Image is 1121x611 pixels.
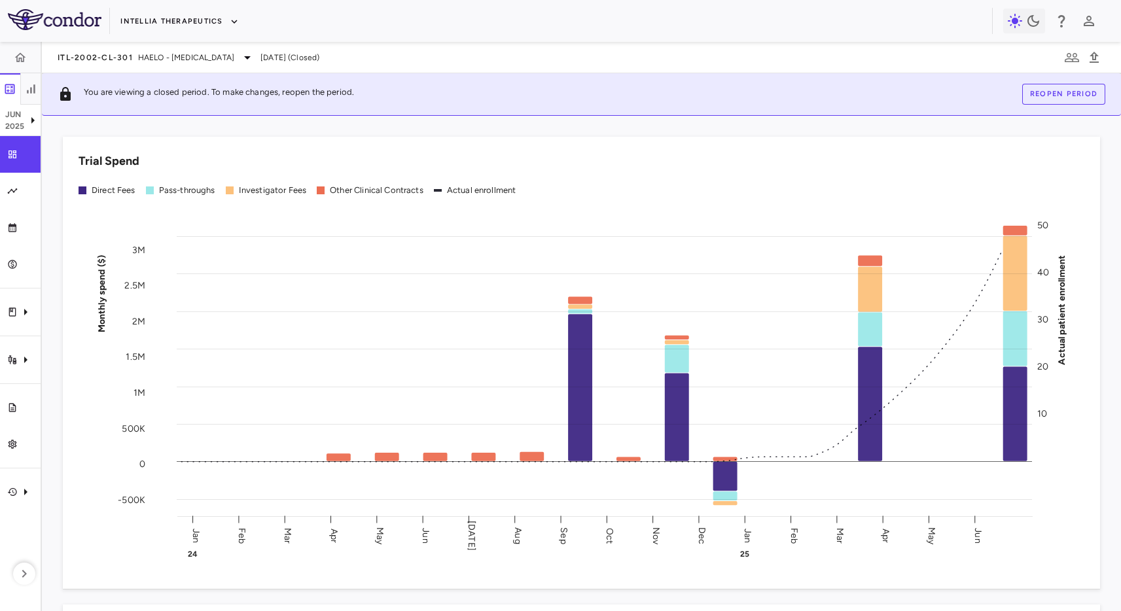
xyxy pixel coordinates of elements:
img: logo-full-SnFGN8VE.png [8,9,101,30]
tspan: 3M [132,244,145,255]
span: ITL-2002-CL-301 [58,52,133,63]
text: Dec [696,527,707,544]
span: [DATE] (Closed) [260,52,319,63]
div: Investigator Fees [239,184,307,196]
p: You are viewing a closed period. To make changes, reopen the period. [84,86,354,102]
text: Jan [742,528,753,542]
div: Actual enrollment [447,184,516,196]
tspan: 50 [1037,219,1048,230]
text: Mar [282,527,293,543]
tspan: 10 [1037,408,1047,419]
tspan: 2.5M [124,280,145,291]
tspan: 30 [1037,313,1048,324]
div: Direct Fees [92,184,135,196]
text: Oct [604,527,615,543]
text: Feb [236,527,247,543]
text: Sep [558,527,569,544]
text: 25 [740,550,749,559]
tspan: 1.5M [126,351,145,362]
text: 24 [188,550,198,559]
text: Nov [650,527,662,544]
text: Apr [880,528,891,542]
tspan: Actual patient enrollment [1056,254,1067,364]
h6: Trial Spend [79,152,139,170]
tspan: -500K [118,494,145,505]
p: Jun [5,109,25,120]
button: Intellia Therapeutics [120,11,238,32]
text: [DATE] [466,521,477,551]
tspan: 0 [139,459,145,470]
p: 2025 [5,120,25,132]
text: Jun [972,528,984,543]
button: Reopen period [1022,84,1105,105]
tspan: 2M [132,315,145,326]
div: Pass-throughs [159,184,215,196]
text: May [374,527,385,544]
tspan: 40 [1037,266,1049,277]
span: HAELO - [MEDICAL_DATA] [138,52,234,63]
text: Feb [789,527,800,543]
text: Mar [834,527,845,543]
tspan: 500K [122,423,145,434]
tspan: 1M [133,387,145,398]
text: Jun [420,528,431,543]
text: Apr [329,528,340,542]
text: May [926,527,937,544]
tspan: Monthly spend ($) [96,254,107,332]
div: Other Clinical Contracts [330,184,423,196]
text: Aug [512,527,524,544]
text: Jan [190,528,202,542]
tspan: 20 [1037,361,1048,372]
